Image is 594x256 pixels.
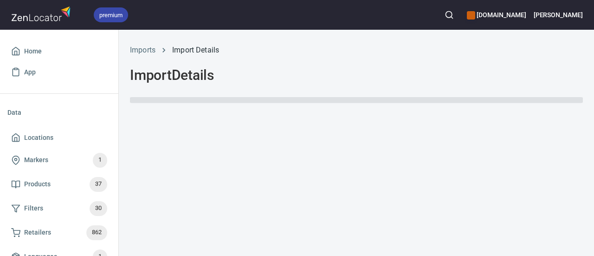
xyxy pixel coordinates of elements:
[94,10,128,20] span: premium
[467,10,526,20] h6: [DOMAIN_NAME]
[7,41,111,62] a: Home
[24,132,53,144] span: Locations
[130,46,155,54] a: Imports
[7,127,111,148] a: Locations
[24,203,43,214] span: Filters
[7,221,111,245] a: Retailers862
[90,203,107,214] span: 30
[24,66,36,78] span: App
[534,10,583,20] h6: [PERSON_NAME]
[7,197,111,221] a: Filters30
[130,45,583,56] nav: breadcrumb
[24,46,42,57] span: Home
[24,227,51,238] span: Retailers
[467,11,475,20] button: color-CE600E
[467,5,526,25] div: Manage your apps
[86,227,107,238] span: 862
[7,172,111,197] a: Products37
[94,7,128,22] div: premium
[7,62,111,83] a: App
[7,101,111,124] li: Data
[172,46,219,54] a: Import Details
[90,179,107,190] span: 37
[439,5,459,25] button: Search
[11,4,73,24] img: zenlocator
[7,148,111,172] a: Markers1
[130,67,583,84] h2: Import Details
[534,5,583,25] button: [PERSON_NAME]
[93,155,107,165] span: 1
[24,154,48,166] span: Markers
[24,178,51,190] span: Products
